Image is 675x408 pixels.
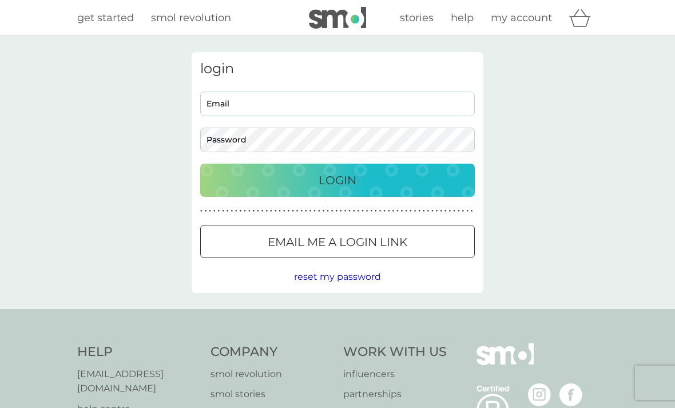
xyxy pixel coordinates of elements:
h4: Company [211,343,332,361]
a: influencers [343,367,447,382]
button: Email me a login link [200,225,475,258]
p: ● [414,208,416,214]
p: ● [444,208,447,214]
p: ● [257,208,259,214]
p: ● [222,208,224,214]
p: ● [240,208,242,214]
a: get started [77,10,134,26]
p: ● [375,208,377,214]
button: Login [200,164,475,197]
p: ● [388,208,390,214]
p: ● [248,208,251,214]
span: smol revolution [151,11,231,24]
p: ● [458,208,460,214]
p: ● [436,208,438,214]
p: ● [253,208,255,214]
a: help [451,10,474,26]
span: reset my password [294,271,381,282]
p: ● [379,208,382,214]
p: ● [270,208,272,214]
h3: login [200,61,475,77]
a: my account [491,10,552,26]
p: ● [466,208,468,214]
a: stories [400,10,434,26]
p: ● [313,208,316,214]
p: ● [405,208,407,214]
p: ● [200,208,202,214]
a: smol revolution [211,367,332,382]
img: visit the smol Instagram page [528,383,551,406]
p: ● [283,208,285,214]
p: ● [410,208,412,214]
img: smol [477,343,534,382]
p: ● [305,208,307,214]
p: ● [353,208,355,214]
p: ● [244,208,246,214]
p: ● [358,208,360,214]
p: ● [288,208,290,214]
p: ● [318,208,320,214]
p: ● [265,208,268,214]
p: ● [453,208,455,214]
img: visit the smol Facebook page [559,383,582,406]
p: ● [362,208,364,214]
p: ● [335,208,337,214]
span: get started [77,11,134,24]
h4: Help [77,343,199,361]
p: ● [462,208,464,214]
p: ● [348,208,351,214]
span: my account [491,11,552,24]
p: ● [235,208,237,214]
p: ● [392,208,395,214]
a: smol revolution [151,10,231,26]
a: partnerships [343,387,447,402]
p: ● [418,208,420,214]
p: ● [340,208,342,214]
p: Login [319,171,356,189]
p: ● [431,208,434,214]
p: ● [423,208,425,214]
span: help [451,11,474,24]
p: ● [261,208,264,214]
p: ● [296,208,299,214]
p: ● [471,208,473,214]
p: ● [227,208,229,214]
p: ● [218,208,220,214]
h4: Work With Us [343,343,447,361]
p: ● [205,208,207,214]
img: smol [309,7,366,29]
p: ● [427,208,430,214]
div: basket [569,6,598,29]
button: reset my password [294,270,381,284]
span: stories [400,11,434,24]
a: [EMAIL_ADDRESS][DOMAIN_NAME] [77,367,199,396]
p: ● [396,208,399,214]
p: ● [275,208,277,214]
p: ● [366,208,368,214]
p: ● [440,208,442,214]
p: Email me a login link [268,233,407,251]
p: ● [449,208,451,214]
p: ● [370,208,372,214]
p: ● [401,208,403,214]
p: ● [323,208,325,214]
p: ● [309,208,312,214]
p: ● [231,208,233,214]
a: smol stories [211,387,332,402]
p: ● [344,208,347,214]
p: ● [331,208,333,214]
p: ● [383,208,386,214]
p: ● [209,208,211,214]
p: ● [279,208,281,214]
p: ● [327,208,329,214]
p: ● [292,208,294,214]
p: ● [213,208,216,214]
p: ● [300,208,303,214]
